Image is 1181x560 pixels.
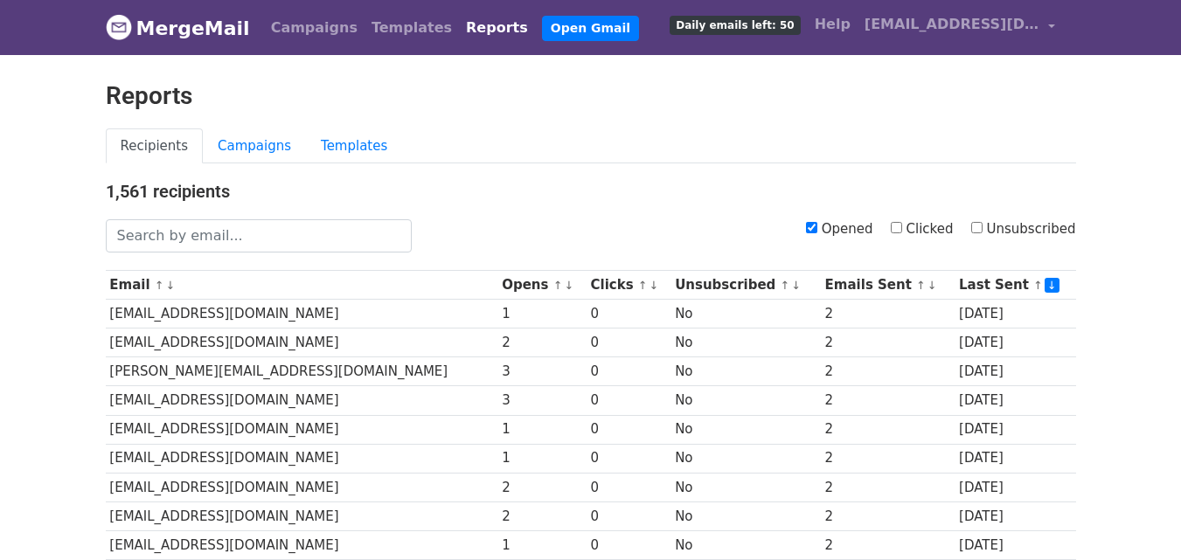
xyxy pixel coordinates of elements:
a: Open Gmail [542,16,639,41]
a: Reports [459,10,535,45]
td: 2 [821,473,955,501]
a: ↓ [650,279,659,292]
td: No [670,357,820,386]
td: 2 [821,328,955,357]
a: ↓ [166,279,176,292]
td: No [670,444,820,473]
td: 2 [497,501,586,530]
td: [EMAIL_ADDRESS][DOMAIN_NAME] [106,473,498,501]
td: [EMAIL_ADDRESS][DOMAIN_NAME] [106,501,498,530]
td: No [670,530,820,559]
a: ↑ [781,279,790,292]
a: [EMAIL_ADDRESS][DOMAIN_NAME] [858,7,1062,48]
a: Help [808,7,858,42]
td: [DATE] [955,300,1075,328]
a: Daily emails left: 50 [663,7,807,42]
a: Templates [306,128,402,164]
input: Unsubscribed [971,222,983,233]
td: 2 [821,386,955,415]
td: [DATE] [955,386,1075,415]
a: ↑ [155,279,164,292]
input: Clicked [891,222,902,233]
td: 2 [821,415,955,444]
h4: 1,561 recipients [106,181,1076,202]
td: No [670,501,820,530]
label: Unsubscribed [971,219,1076,239]
a: ↓ [927,279,937,292]
input: Search by email... [106,219,412,252]
td: [EMAIL_ADDRESS][DOMAIN_NAME] [106,300,498,328]
td: 0 [587,530,671,559]
td: No [670,328,820,357]
a: Recipients [106,128,204,164]
td: 2 [497,473,586,501]
td: 2 [821,300,955,328]
th: Emails Sent [821,271,955,300]
td: [EMAIL_ADDRESS][DOMAIN_NAME] [106,386,498,415]
span: Daily emails left: 50 [670,16,800,35]
td: [EMAIL_ADDRESS][DOMAIN_NAME] [106,415,498,444]
td: 0 [587,444,671,473]
label: Clicked [891,219,954,239]
td: 1 [497,300,586,328]
th: Last Sent [955,271,1075,300]
th: Opens [497,271,586,300]
input: Opened [806,222,817,233]
td: 0 [587,357,671,386]
td: 2 [821,444,955,473]
td: 0 [587,415,671,444]
td: No [670,415,820,444]
a: Templates [365,10,459,45]
td: [DATE] [955,444,1075,473]
td: 2 [497,328,586,357]
td: 0 [587,501,671,530]
h2: Reports [106,81,1076,111]
td: 2 [821,530,955,559]
td: 1 [497,415,586,444]
td: 1 [497,444,586,473]
td: 3 [497,357,586,386]
a: ↑ [1033,279,1043,292]
td: 0 [587,386,671,415]
td: [EMAIL_ADDRESS][DOMAIN_NAME] [106,444,498,473]
a: ↓ [1045,278,1059,293]
a: MergeMail [106,10,250,46]
td: [PERSON_NAME][EMAIL_ADDRESS][DOMAIN_NAME] [106,357,498,386]
td: [EMAIL_ADDRESS][DOMAIN_NAME] [106,328,498,357]
label: Opened [806,219,873,239]
th: Unsubscribed [670,271,820,300]
td: [DATE] [955,357,1075,386]
a: ↓ [564,279,573,292]
th: Clicks [587,271,671,300]
img: MergeMail logo [106,14,132,40]
td: No [670,300,820,328]
a: ↑ [916,279,926,292]
td: 0 [587,328,671,357]
td: No [670,386,820,415]
td: [EMAIL_ADDRESS][DOMAIN_NAME] [106,530,498,559]
span: [EMAIL_ADDRESS][DOMAIN_NAME] [865,14,1039,35]
td: No [670,473,820,501]
td: 2 [821,501,955,530]
td: [DATE] [955,473,1075,501]
td: 1 [497,530,586,559]
a: Campaigns [264,10,365,45]
td: [DATE] [955,530,1075,559]
td: [DATE] [955,501,1075,530]
td: 0 [587,473,671,501]
a: Campaigns [203,128,306,164]
th: Email [106,271,498,300]
td: [DATE] [955,415,1075,444]
a: ↑ [638,279,648,292]
td: 0 [587,300,671,328]
td: [DATE] [955,328,1075,357]
td: 2 [821,357,955,386]
a: ↑ [553,279,563,292]
td: 3 [497,386,586,415]
a: ↓ [791,279,801,292]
